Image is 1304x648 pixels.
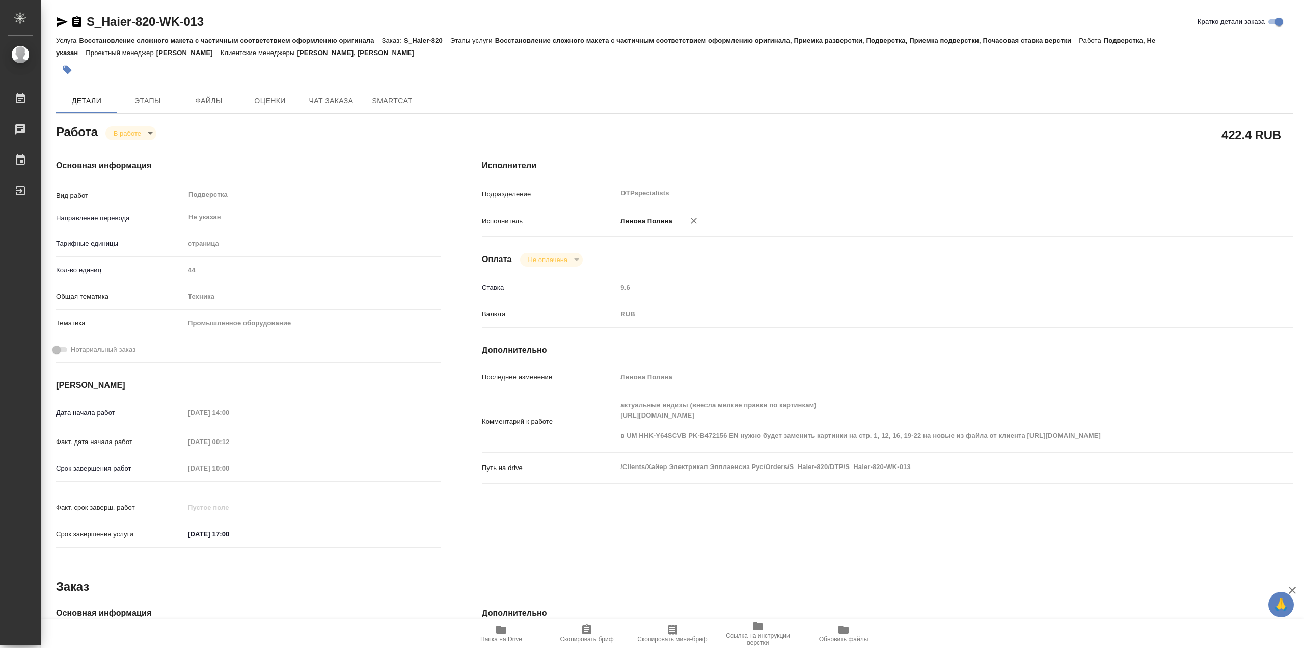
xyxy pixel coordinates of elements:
[56,265,184,275] p: Кол-во единиц
[111,129,144,138] button: В работе
[382,37,404,44] p: Заказ:
[1079,37,1104,44] p: Работа
[184,527,274,541] input: ✎ Введи что-нибудь
[482,463,617,473] p: Путь на drive
[617,280,1225,295] input: Пустое поле
[520,253,583,267] div: В работе
[56,318,184,328] p: Тематика
[184,315,441,332] div: Промышленное оборудование
[56,607,441,619] h4: Основная информация
[482,253,512,266] h4: Оплата
[1272,594,1290,615] span: 🙏
[56,239,184,249] p: Тарифные единицы
[123,95,172,108] span: Этапы
[480,636,522,643] span: Папка на Drive
[56,59,78,81] button: Добавить тэг
[482,344,1293,356] h4: Дополнительно
[458,619,544,648] button: Папка на Drive
[71,16,83,28] button: Скопировать ссылку
[56,160,441,172] h4: Основная информация
[637,636,707,643] span: Скопировать мини-бриф
[495,37,1079,44] p: Восстановление сложного макета с частичным соответствием оформлению оригинала, Приемка разверстки...
[56,16,68,28] button: Скопировать ссылку для ЯМессенджера
[482,417,617,427] p: Комментарий к работе
[1268,592,1294,617] button: 🙏
[297,49,421,57] p: [PERSON_NAME], [PERSON_NAME]
[721,632,795,646] span: Ссылка на инструкции верстки
[221,49,297,57] p: Клиентские менеджеры
[156,49,221,57] p: [PERSON_NAME]
[184,263,441,277] input: Пустое поле
[715,619,801,648] button: Ссылка на инструкции верстки
[56,463,184,474] p: Срок завершения работ
[56,437,184,447] p: Факт. дата начала работ
[404,37,450,44] p: S_Haier-820
[71,345,135,355] span: Нотариальный заказ
[62,95,111,108] span: Детали
[560,636,613,643] span: Скопировать бриф
[617,216,672,226] p: Линова Полина
[184,235,441,252] div: страница
[307,95,356,108] span: Чат заказа
[617,370,1225,384] input: Пустое поле
[56,122,98,140] h2: Работа
[184,288,441,305] div: Техника
[56,379,441,392] h4: [PERSON_NAME]
[482,607,1293,619] h4: Дополнительно
[184,500,274,515] input: Пустое поле
[184,461,274,476] input: Пустое поле
[368,95,417,108] span: SmartCat
[56,292,184,302] p: Общая тематика
[617,305,1225,323] div: RUB
[525,255,570,264] button: Не оплачена
[482,216,617,226] p: Исполнитель
[56,503,184,513] p: Факт. срок заверш. работ
[801,619,886,648] button: Обновить файлы
[56,37,79,44] p: Услуга
[819,636,868,643] span: Обновить файлы
[56,529,184,539] p: Срок завершения услуги
[184,405,274,420] input: Пустое поле
[56,408,184,418] p: Дата начала работ
[184,95,233,108] span: Файлы
[105,126,156,140] div: В работе
[56,579,89,595] h2: Заказ
[1198,17,1265,27] span: Кратко детали заказа
[1221,126,1281,143] h2: 422.4 RUB
[617,397,1225,445] textarea: актуальные индизы (внесла мелкие правки по картинкам) [URL][DOMAIN_NAME] в UM HHK-Y64SCVB PK-B472...
[482,160,1293,172] h4: Исполнители
[544,619,630,648] button: Скопировать бриф
[630,619,715,648] button: Скопировать мини-бриф
[56,213,184,223] p: Направление перевода
[184,434,274,449] input: Пустое поле
[246,95,294,108] span: Оценки
[482,372,617,382] p: Последнее изменение
[86,49,156,57] p: Проектный менеджер
[482,189,617,199] p: Подразделение
[56,191,184,201] p: Вид работ
[87,15,204,29] a: S_Haier-820-WK-013
[482,282,617,293] p: Ставка
[79,37,382,44] p: Восстановление сложного макета с частичным соответствием оформлению оригинала
[482,309,617,319] p: Валюта
[450,37,495,44] p: Этапы услуги
[617,458,1225,476] textarea: /Clients/Хайер Электрикал Эпплаенсиз Рус/Orders/S_Haier-820/DTP/S_Haier-820-WK-013
[683,210,705,232] button: Удалить исполнителя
